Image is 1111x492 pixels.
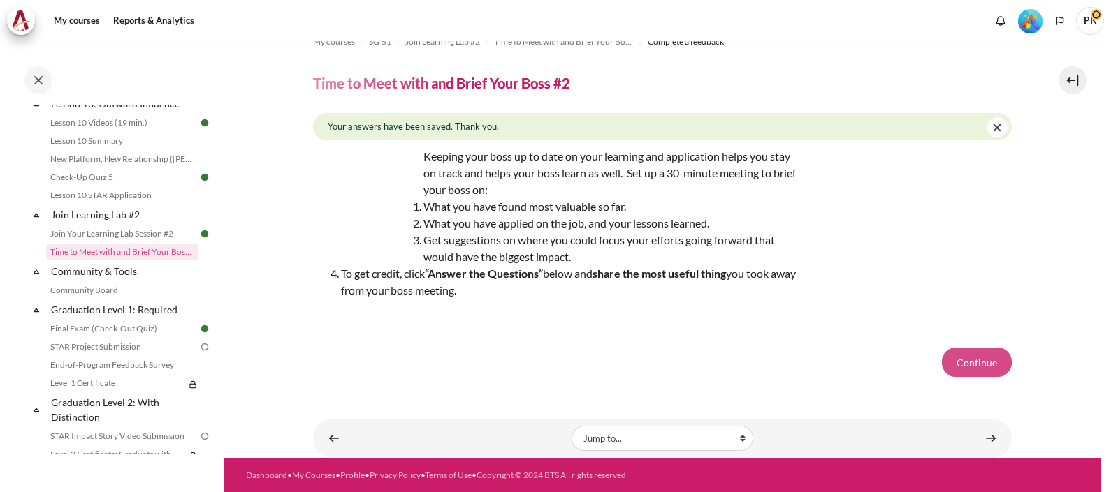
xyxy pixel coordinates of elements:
[49,393,198,426] a: Graduation Level 2: With Distinction
[29,403,43,417] span: Collapse
[198,322,211,335] img: Done
[369,36,391,48] span: SG B1
[477,470,626,480] a: Copyright © 2024 BTS All rights reserved
[1076,7,1104,35] a: User menu
[977,424,1005,452] a: Community Board ►
[494,36,634,48] span: Time to Meet with and Brief Your Boss #2
[108,7,199,35] a: Reports & Analytics
[46,428,198,445] a: STAR Impact Story Video Submission
[49,300,198,319] a: Graduation Level 1: Required
[46,151,198,167] a: New Platform, New Relationship ([PERSON_NAME]'s Story)
[46,133,198,149] a: Lesson 10 Summary
[46,357,198,373] a: End-of-Program Feedback Survey
[46,225,198,242] a: Join Your Learning Lab Session #2
[198,117,211,129] img: Done
[46,320,198,337] a: Final Exam (Check-Out Quiz)
[425,267,543,280] strong: “Answer the Questions”
[648,36,724,48] span: Complete a feedback
[313,148,802,327] div: Keeping your boss up to date on your learning and application helps you stay on track and helps y...
[1018,8,1043,33] div: Level #5
[198,228,211,240] img: Done
[29,303,43,317] span: Collapse
[46,282,198,299] a: Community Board
[1018,9,1043,33] img: Level #5
[29,264,43,278] span: Collapse
[341,267,796,297] span: To get credit, click below and you took away from your boss meeting.
[341,215,802,232] li: What you have applied on the job, and your lessons learned.
[198,430,211,442] img: To do
[246,469,704,482] div: • • • • •
[49,7,105,35] a: My courses
[1076,7,1104,35] span: PK
[7,7,42,35] a: Architeck Architeck
[46,446,184,463] a: Level 2 Certificate: Graduate with Distinction
[425,470,472,480] a: Terms of Use
[224,17,1101,458] section: Content
[46,244,198,260] a: Time to Meet with and Brief Your Boss #2
[313,148,418,253] img: asD
[340,470,365,480] a: Profile
[313,33,355,50] a: My courses
[46,375,184,392] a: Level 1 Certificate
[313,31,1012,53] nav: Navigation bar
[246,470,287,480] a: Dashboard
[341,232,802,265] li: Get suggestions on where you could focus your efforts going forward that would have the biggest i...
[1012,8,1048,33] a: Level #5
[292,470,335,480] a: My Courses
[1050,10,1070,31] button: Languages
[313,74,570,92] h4: Time to Meet with and Brief Your Boss #2
[198,171,211,184] img: Done
[341,198,802,215] li: What you have found most valuable so far.
[11,10,31,31] img: Architeck
[990,10,1011,31] div: Show notification window with no new notifications
[320,424,348,452] a: ◄ Join Your Learning Lab Session #2
[370,470,421,480] a: Privacy Policy
[405,33,480,50] a: Join Learning Lab #2
[494,33,634,50] a: Time to Meet with and Brief Your Boss #2
[369,33,391,50] a: SG B1
[313,113,1012,140] div: Your answers have been saved. Thank you.
[46,114,198,131] a: Lesson 10 Videos (19 min.)
[942,348,1012,377] button: Continue
[405,36,480,48] span: Join Learning Lab #2
[29,208,43,222] span: Collapse
[198,341,211,353] img: To do
[46,169,198,186] a: Check-Up Quiz 5
[593,267,726,280] strong: share the most useful thing
[49,262,198,281] a: Community & Tools
[46,338,198,355] a: STAR Project Submission
[313,36,355,48] span: My courses
[46,187,198,204] a: Lesson 10 STAR Application
[49,205,198,224] a: Join Learning Lab #2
